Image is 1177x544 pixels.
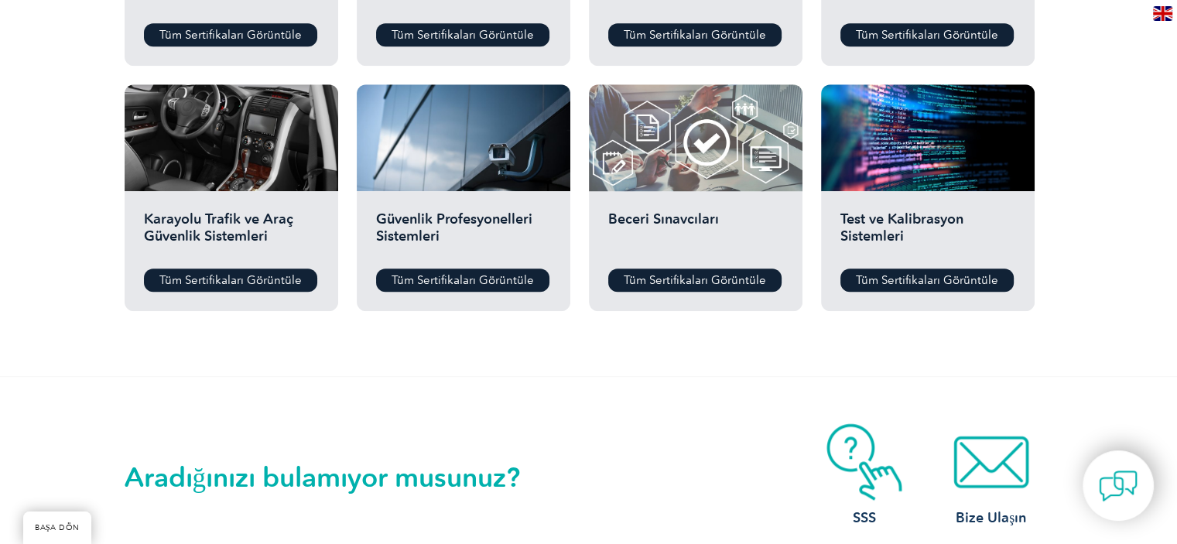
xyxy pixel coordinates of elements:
[35,523,80,532] font: BAŞA DÖN
[376,23,549,46] a: Tüm Sertifikaları Görüntüle
[840,23,1014,46] a: Tüm Sertifikaları Görüntüle
[392,273,534,287] font: Tüm Sertifikaları Görüntüle
[802,423,926,501] img: contact-faq.webp
[376,210,532,245] font: Güvenlik Profesyonelleri Sistemleri
[608,23,782,46] a: Tüm Sertifikaları Görüntüle
[392,28,534,42] font: Tüm Sertifikaları Görüntüle
[376,269,549,292] a: Tüm Sertifikaları Görüntüle
[840,210,963,245] font: Test ve Kalibrasyon Sistemleri
[1153,6,1172,21] img: en
[856,28,998,42] font: Tüm Sertifikaları Görüntüle
[125,461,521,494] font: Aradığınızı bulamıyor musunuz?
[144,23,317,46] a: Tüm Sertifikaları Görüntüle
[159,273,302,287] font: Tüm Sertifikaları Görüntüle
[856,273,998,287] font: Tüm Sertifikaları Görüntüle
[159,28,302,42] font: Tüm Sertifikaları Görüntüle
[23,511,91,544] a: BAŞA DÖN
[624,273,766,287] font: Tüm Sertifikaları Görüntüle
[802,423,926,528] a: SSS
[929,423,1053,501] img: contact-email.webp
[1099,467,1138,505] img: contact-chat.png
[144,210,293,245] font: Karayolu Trafik ve Araç Güvenlik Sistemleri
[144,269,317,292] a: Tüm Sertifikaları Görüntüle
[956,509,1026,526] font: Bize Ulaşın
[624,28,766,42] font: Tüm Sertifikaları Görüntüle
[929,423,1053,528] a: Bize Ulaşın
[840,269,1014,292] a: Tüm Sertifikaları Görüntüle
[608,210,719,228] font: Beceri Sınavcıları
[608,269,782,292] a: Tüm Sertifikaları Görüntüle
[853,509,876,526] font: SSS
